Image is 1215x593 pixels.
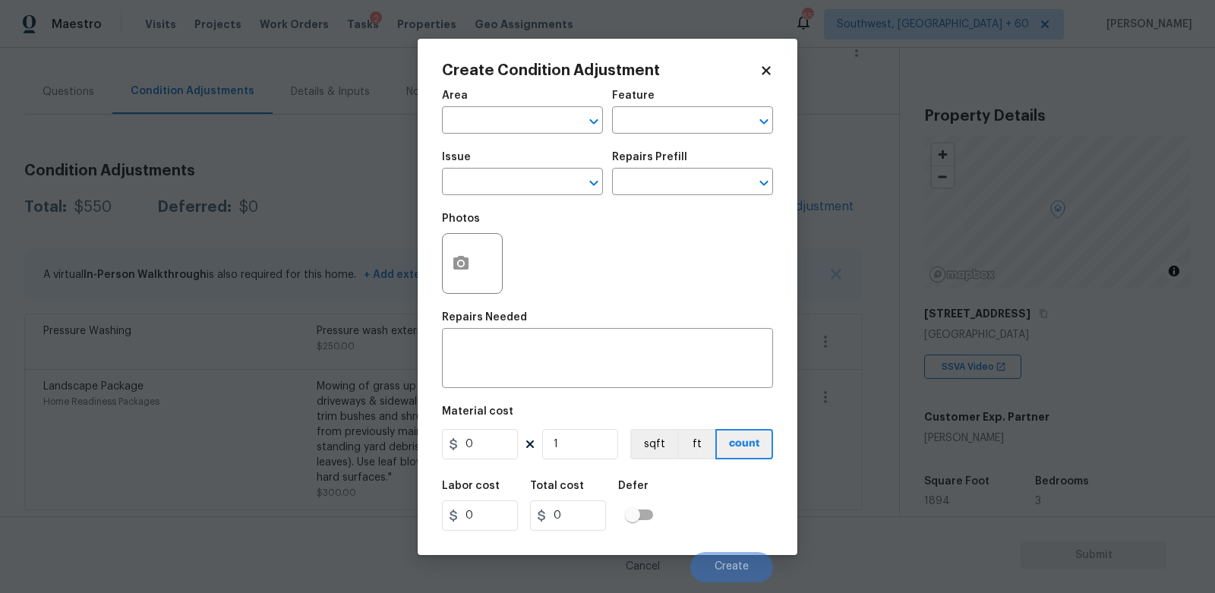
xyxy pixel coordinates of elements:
h5: Material cost [442,406,513,417]
button: Create [690,552,773,582]
h5: Repairs Needed [442,312,527,323]
button: Open [753,111,775,132]
h5: Total cost [530,481,584,491]
button: ft [677,429,715,459]
button: count [715,429,773,459]
h5: Labor cost [442,481,500,491]
button: Open [753,172,775,194]
h5: Photos [442,213,480,224]
h5: Defer [618,481,649,491]
button: sqft [630,429,677,459]
h5: Issue [442,152,471,162]
h5: Repairs Prefill [612,152,687,162]
h5: Feature [612,90,655,101]
h2: Create Condition Adjustment [442,63,759,78]
button: Cancel [601,552,684,582]
span: Create [715,561,749,572]
button: Open [583,111,604,132]
h5: Area [442,90,468,101]
span: Cancel [626,561,660,572]
button: Open [583,172,604,194]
